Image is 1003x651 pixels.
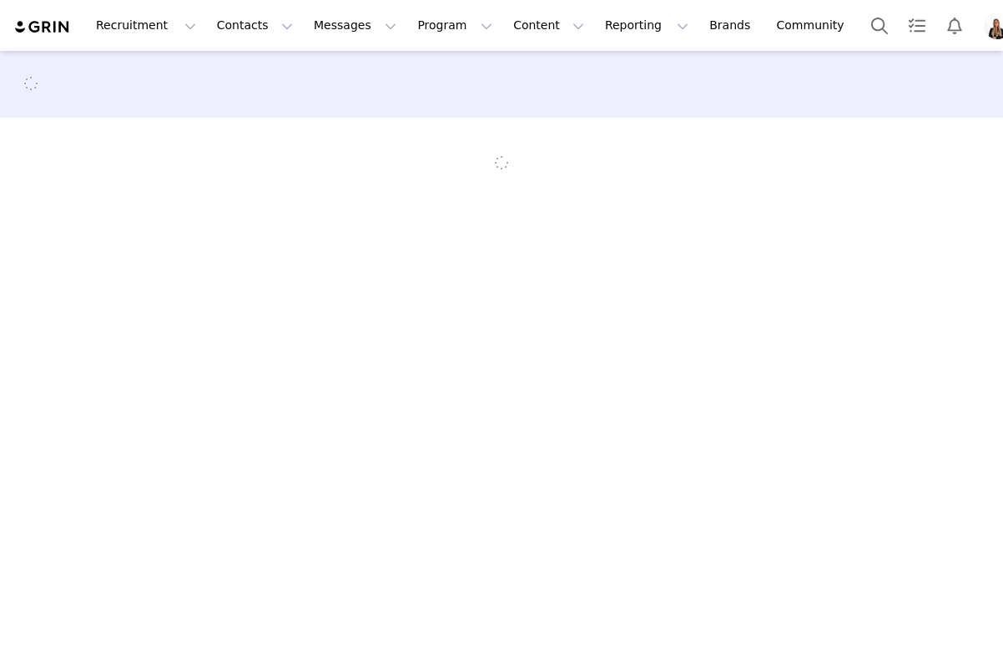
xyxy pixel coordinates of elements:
button: Messages [304,7,406,44]
a: Community [767,7,862,44]
button: Contacts [207,7,303,44]
button: Content [503,7,594,44]
a: Tasks [899,7,935,44]
button: Search [861,7,898,44]
button: Notifications [936,7,973,44]
img: grin logo [13,19,72,35]
button: Recruitment [86,7,206,44]
button: Program [407,7,502,44]
a: Brands [699,7,765,44]
button: Reporting [595,7,698,44]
